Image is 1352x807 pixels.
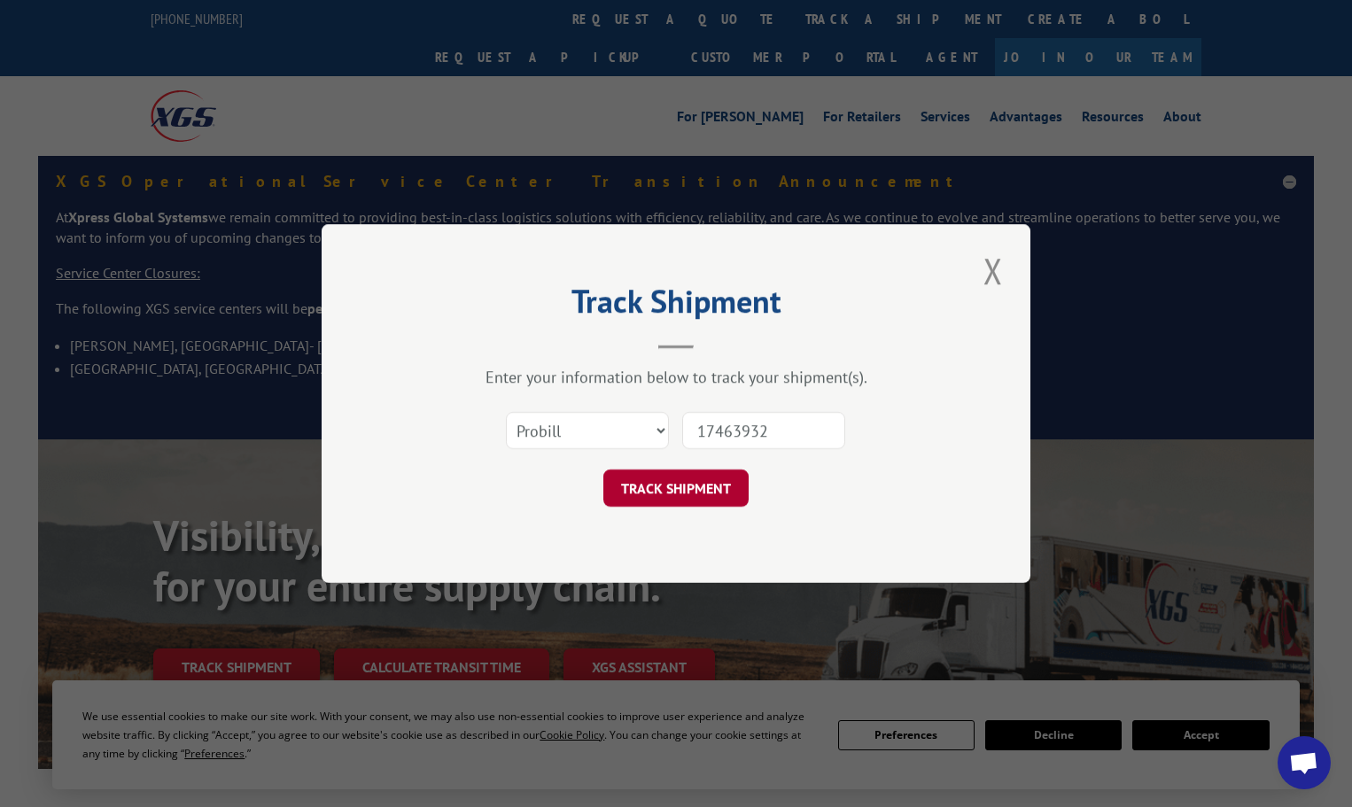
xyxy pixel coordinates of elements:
[978,246,1008,295] button: Close modal
[1278,736,1331,789] a: Open chat
[410,289,942,322] h2: Track Shipment
[603,469,749,507] button: TRACK SHIPMENT
[410,367,942,387] div: Enter your information below to track your shipment(s).
[682,412,845,449] input: Number(s)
